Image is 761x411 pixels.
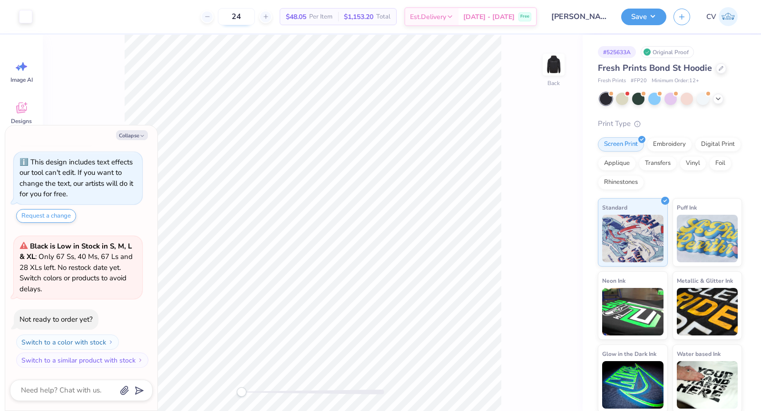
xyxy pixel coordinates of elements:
img: Standard [602,215,663,262]
span: Glow in the Dark Ink [602,349,656,359]
a: CV [702,7,742,26]
div: Digital Print [695,137,741,152]
span: Fresh Prints [598,77,626,85]
img: Chaitanya Vallabhaneni [719,7,738,26]
span: Free [520,13,529,20]
span: Water based Ink [677,349,721,359]
img: Back [544,55,563,74]
img: Metallic & Glitter Ink [677,288,738,335]
span: Per Item [309,12,332,22]
span: CV [706,11,716,22]
div: Vinyl [680,156,706,171]
div: # 525633A [598,46,636,58]
div: Not ready to order yet? [20,315,93,324]
img: Water based Ink [677,361,738,409]
span: Designs [11,117,32,125]
strong: Black is Low in Stock in S, M, L & XL [20,241,132,262]
button: Save [621,9,666,25]
span: Metallic & Glitter Ink [677,276,733,286]
div: Foil [709,156,732,171]
span: Puff Ink [677,202,697,212]
div: Back [547,79,560,87]
span: $48.05 [286,12,306,22]
div: Rhinestones [598,175,644,190]
img: Switch to a similar product with stock [137,357,143,363]
button: Switch to a color with stock [16,335,119,350]
div: This design includes text effects our tool can't edit. If you want to change the text, our artist... [20,157,133,199]
button: Request a change [16,209,76,223]
div: Transfers [639,156,677,171]
div: Embroidery [647,137,692,152]
span: Minimum Order: 12 + [652,77,699,85]
span: Est. Delivery [410,12,446,22]
span: $1,153.20 [344,12,373,22]
div: Print Type [598,118,742,129]
input: – – [218,8,255,25]
img: Neon Ink [602,288,663,335]
img: Switch to a color with stock [108,339,114,345]
span: Fresh Prints Bond St Hoodie [598,62,712,74]
img: Glow in the Dark Ink [602,361,663,409]
span: Standard [602,202,627,212]
div: Applique [598,156,636,171]
span: Neon Ink [602,276,625,286]
button: Collapse [116,130,148,140]
span: : Only 67 Ss, 40 Ms, 67 Ls and 28 XLs left. No restock date yet. Switch colors or products to avo... [20,241,133,294]
span: Image AI [10,76,33,84]
span: [DATE] - [DATE] [463,12,515,22]
button: Switch to a similar product with stock [16,353,148,368]
div: Original Proof [641,46,694,58]
div: Screen Print [598,137,644,152]
span: # FP20 [631,77,647,85]
input: Untitled Design [544,7,614,26]
div: Accessibility label [237,387,246,397]
img: Puff Ink [677,215,738,262]
span: Total [376,12,390,22]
